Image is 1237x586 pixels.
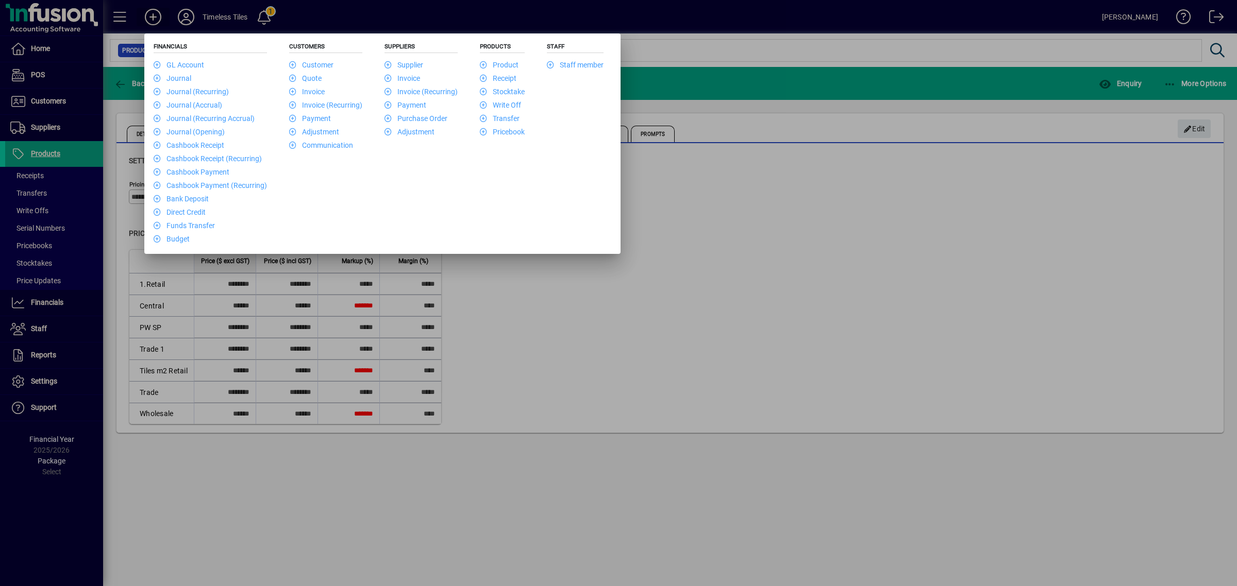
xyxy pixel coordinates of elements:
a: Cashbook Payment [154,168,229,176]
a: Payment [385,101,426,109]
a: Invoice (Recurring) [385,88,458,96]
a: Communication [289,141,353,149]
a: Receipt [480,74,516,82]
a: Journal (Accrual) [154,101,222,109]
h5: Suppliers [385,43,458,53]
a: Journal (Opening) [154,128,225,136]
a: Supplier [385,61,423,69]
a: Adjustment [385,128,434,136]
a: Staff member [547,61,604,69]
h5: Staff [547,43,604,53]
a: Journal [154,74,191,82]
a: Customer [289,61,333,69]
a: Pricebook [480,128,525,136]
a: Cashbook Receipt (Recurring) [154,154,262,163]
a: Product [480,61,519,69]
h5: Customers [289,43,362,53]
a: Write Off [480,101,521,109]
a: Invoice [385,74,420,82]
a: Cashbook Receipt [154,141,224,149]
a: Invoice (Recurring) [289,101,362,109]
a: Journal (Recurring Accrual) [154,114,255,123]
a: Adjustment [289,128,339,136]
a: Payment [289,114,331,123]
a: Direct Credit [154,208,206,216]
a: Budget [154,235,190,243]
h5: Financials [154,43,267,53]
a: Invoice [289,88,325,96]
h5: Products [480,43,525,53]
a: Journal (Recurring) [154,88,229,96]
a: Stocktake [480,88,525,96]
a: Cashbook Payment (Recurring) [154,181,267,189]
a: GL Account [154,61,204,69]
a: Purchase Order [385,114,447,123]
a: Transfer [480,114,520,123]
a: Bank Deposit [154,195,209,203]
a: Funds Transfer [154,221,215,230]
a: Quote [289,74,322,82]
